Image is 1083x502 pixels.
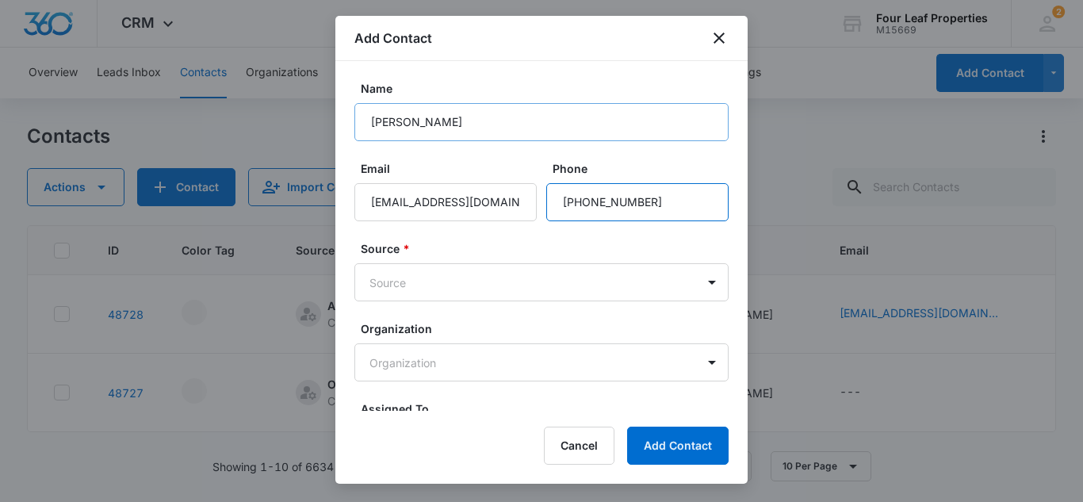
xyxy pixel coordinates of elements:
[361,80,735,97] label: Name
[354,183,537,221] input: Email
[544,427,614,465] button: Cancel
[627,427,729,465] button: Add Contact
[361,160,543,177] label: Email
[354,29,432,48] h1: Add Contact
[546,183,729,221] input: Phone
[361,240,735,257] label: Source
[361,400,735,417] label: Assigned To
[354,103,729,141] input: Name
[361,320,735,337] label: Organization
[710,29,729,48] button: close
[553,160,735,177] label: Phone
